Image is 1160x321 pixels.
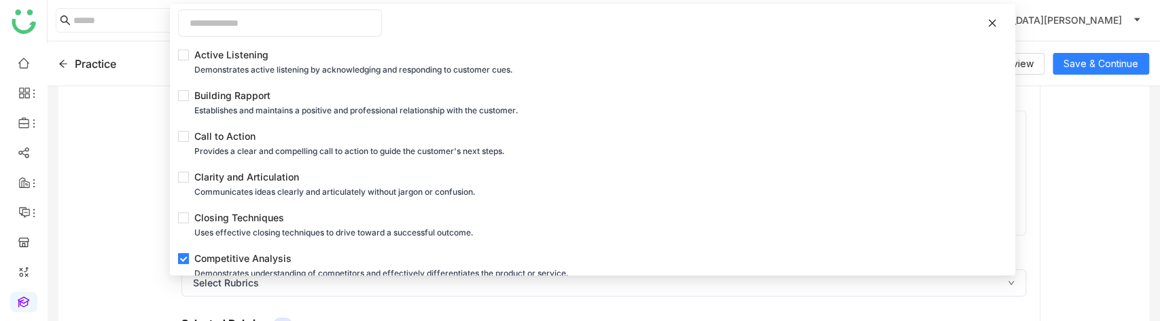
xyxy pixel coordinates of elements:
div: Communicates ideas clearly and articulately without jargon or confusion. [194,185,989,200]
div: Clarity and Articulation [194,170,989,185]
button: Save & Continue [1053,53,1149,75]
button: [DEMOGRAPHIC_DATA][PERSON_NAME] [909,10,1144,31]
div: Active Listening [194,48,989,62]
span: Save & Continue [1064,56,1138,71]
div: Demonstrates active listening by acknowledging and responding to customer cues. [194,62,989,77]
span: [DEMOGRAPHIC_DATA][PERSON_NAME] [938,13,1122,28]
div: Establishes and maintains a positive and professional relationship with the customer. [194,103,989,118]
div: Call to Action [194,129,989,144]
div: Select Rubrics [181,269,1026,297]
div: Closing Techniques [194,210,989,225]
div: Uses effective closing techniques to drive toward a successful outcome. [194,225,989,240]
div: Demonstrates understanding of competitors and effectively differentiates the product or service. [194,266,989,281]
div: Provides a clear and compelling call to action to guide the customer's next steps. [194,144,989,159]
div: Practice [75,56,116,72]
div: Building Rapport [194,88,989,103]
img: logo [12,10,36,34]
div: Competitive Analysis [194,251,989,266]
